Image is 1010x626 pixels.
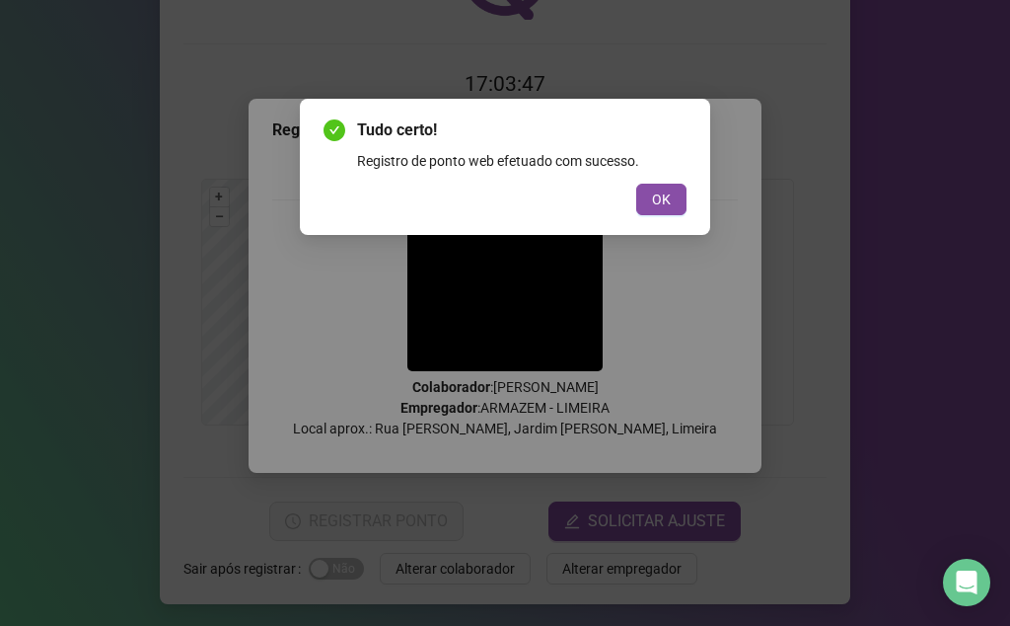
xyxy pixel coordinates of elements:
span: check-circle [324,119,345,141]
span: Tudo certo! [357,118,686,142]
div: Open Intercom Messenger [943,559,990,606]
span: OK [652,189,671,210]
button: OK [636,184,686,215]
div: Registro de ponto web efetuado com sucesso. [357,150,686,172]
